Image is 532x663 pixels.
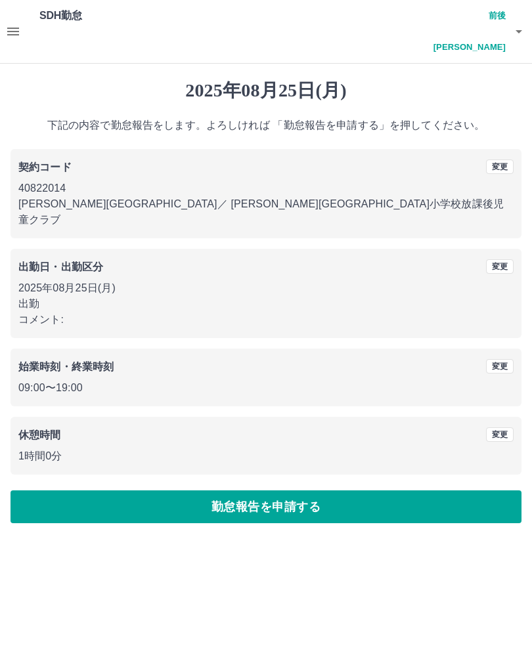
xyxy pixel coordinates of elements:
p: コメント: [18,312,514,328]
button: 変更 [486,259,514,274]
button: 変更 [486,160,514,174]
p: 1時間0分 [18,448,514,464]
button: 変更 [486,427,514,442]
p: 09:00 〜 19:00 [18,380,514,396]
b: 出勤日・出勤区分 [18,261,103,272]
p: 下記の内容で勤怠報告をします。よろしければ 「勤怠報告を申請する」を押してください。 [11,118,521,133]
button: 変更 [486,359,514,374]
b: 休憩時間 [18,429,61,440]
button: 勤怠報告を申請する [11,490,521,523]
p: 出勤 [18,296,514,312]
p: 2025年08月25日(月) [18,280,514,296]
b: 始業時刻・終業時刻 [18,361,114,372]
p: 40822014 [18,181,514,196]
b: 契約コード [18,161,72,173]
h1: 2025年08月25日(月) [11,79,521,102]
p: [PERSON_NAME][GEOGRAPHIC_DATA] ／ [PERSON_NAME][GEOGRAPHIC_DATA]小学校放課後児童クラブ [18,196,514,228]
